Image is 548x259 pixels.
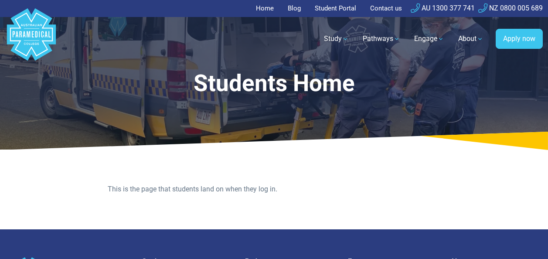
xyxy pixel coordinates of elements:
a: Engage [409,27,449,51]
a: Study [319,27,354,51]
p: This is the page that students land on when they log in. [108,184,440,194]
a: About [453,27,489,51]
a: NZ 0800 005 689 [478,4,543,12]
a: AU 1300 377 741 [411,4,475,12]
a: Apply now [496,29,543,49]
h1: Students Home [72,70,476,97]
a: Australian Paramedical College [5,17,58,61]
a: Pathways [357,27,405,51]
